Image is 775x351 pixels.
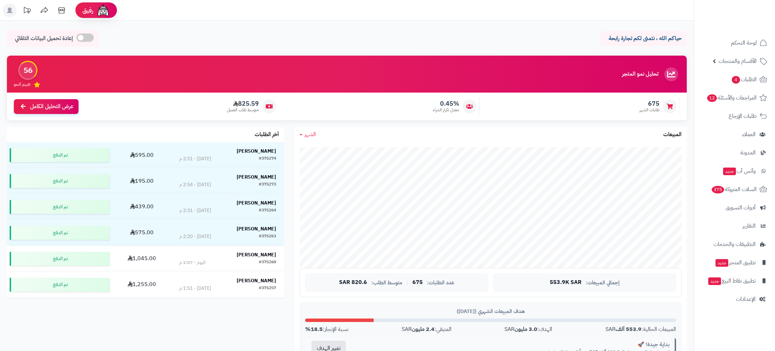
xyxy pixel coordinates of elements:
[10,278,110,292] div: تم الدفع
[715,259,728,267] span: جديد
[433,107,459,113] span: معدل تكرار الشراء
[698,89,771,106] a: المراجعات والأسئلة12
[712,186,724,193] span: 375
[433,100,459,107] span: 0.45%
[698,291,771,307] a: الإعدادات
[112,220,171,246] td: 575.00
[259,285,276,292] div: #375257
[586,280,620,286] span: إجمالي المبيعات:
[10,200,110,214] div: تم الدفع
[731,38,757,48] span: لوحة التحكم
[15,35,73,42] span: إعادة تحميل البيانات التلقائي
[698,71,771,88] a: الطلبات4
[259,181,276,188] div: #375273
[698,181,771,198] a: السلات المتروكة375
[371,280,402,286] span: متوسط الطلب:
[305,325,348,333] div: نسبة الإنجاز:
[112,272,171,297] td: 1,255.00
[698,273,771,289] a: تطبيق نقاط البيعجديد
[719,56,757,66] span: الأقسام والمنتجات
[698,199,771,216] a: أدوات التسويق
[227,100,259,107] span: 825.59
[255,132,279,138] h3: آخر الطلبات
[10,174,110,188] div: تم الدفع
[729,111,757,121] span: طلبات الإرجاع
[14,82,30,87] span: تقييم النمو
[112,168,171,194] td: 195.00
[259,259,276,266] div: #375260
[732,76,740,84] span: 4
[237,199,276,207] strong: [PERSON_NAME]
[740,148,756,158] span: المدونة
[605,325,676,333] div: المبيعات الحالية: SAR
[14,99,79,114] a: عرض التحليل الكامل
[305,308,676,315] div: هدف المبيعات الشهري ([DATE])
[715,258,756,267] span: تطبيق المتجر
[30,103,73,111] span: عرض التحليل الكامل
[726,203,756,212] span: أدوات التسويق
[179,285,211,292] div: [DATE] - 1:51 م
[514,325,537,333] strong: 3.0 مليون
[112,246,171,272] td: 1,045.00
[339,279,367,286] span: 820.6 SAR
[698,163,771,179] a: وآتس آبجديد
[708,277,721,285] span: جديد
[698,254,771,271] a: تطبيق المتجرجديد
[357,341,669,348] div: بداية جيدة! 🚀
[639,107,659,113] span: طلبات الشهر
[18,3,36,19] a: تحديثات المنصة
[259,155,276,162] div: #375274
[707,94,717,102] span: 12
[663,132,682,138] h3: المبيعات
[179,233,211,240] div: [DATE] - 2:20 م
[82,6,93,15] span: رفيق
[742,221,756,231] span: التقارير
[698,108,771,124] a: طلبات الإرجاع
[237,173,276,181] strong: [PERSON_NAME]
[731,75,757,84] span: الطلبات
[736,294,756,304] span: الإعدادات
[639,100,659,107] span: 675
[698,35,771,51] a: لوحة التحكم
[550,279,582,286] span: 553.9K SAR
[179,259,206,266] div: اليوم - 2:07 م
[407,280,408,285] span: |
[10,226,110,240] div: تم الدفع
[305,325,323,333] strong: 18.5%
[708,276,756,286] span: تطبيق نقاط البيع
[412,279,423,286] span: 675
[304,130,316,139] span: الشهر
[412,325,435,333] strong: 2.4 مليون
[698,126,771,143] a: العملاء
[179,181,211,188] div: [DATE] - 2:54 م
[711,184,757,194] span: السلات المتروكة
[179,155,211,162] div: [DATE] - 2:51 م
[237,148,276,155] strong: [PERSON_NAME]
[713,239,756,249] span: التطبيقات والخدمات
[179,207,211,214] div: [DATE] - 2:31 م
[10,252,110,266] div: تم الدفع
[698,144,771,161] a: المدونة
[237,225,276,233] strong: [PERSON_NAME]
[237,251,276,258] strong: [PERSON_NAME]
[622,71,658,77] h3: تحليل نمو المتجر
[616,325,641,333] strong: 553.9 ألف
[723,168,736,175] span: جديد
[112,194,171,220] td: 439.00
[698,218,771,234] a: التقارير
[237,277,276,284] strong: [PERSON_NAME]
[259,233,276,240] div: #375263
[402,325,452,333] div: المتبقي: SAR
[504,325,552,333] div: الهدف: SAR
[427,280,454,286] span: عدد الطلبات:
[112,142,171,168] td: 595.00
[722,166,756,176] span: وآتس آب
[300,131,316,139] a: الشهر
[698,236,771,253] a: التطبيقات والخدمات
[10,148,110,162] div: تم الدفع
[706,93,757,103] span: المراجعات والأسئلة
[227,107,259,113] span: متوسط طلب العميل
[605,35,682,42] p: حياكم الله ، نتمنى لكم تجارة رابحة
[742,130,756,139] span: العملاء
[96,3,110,17] img: ai-face.png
